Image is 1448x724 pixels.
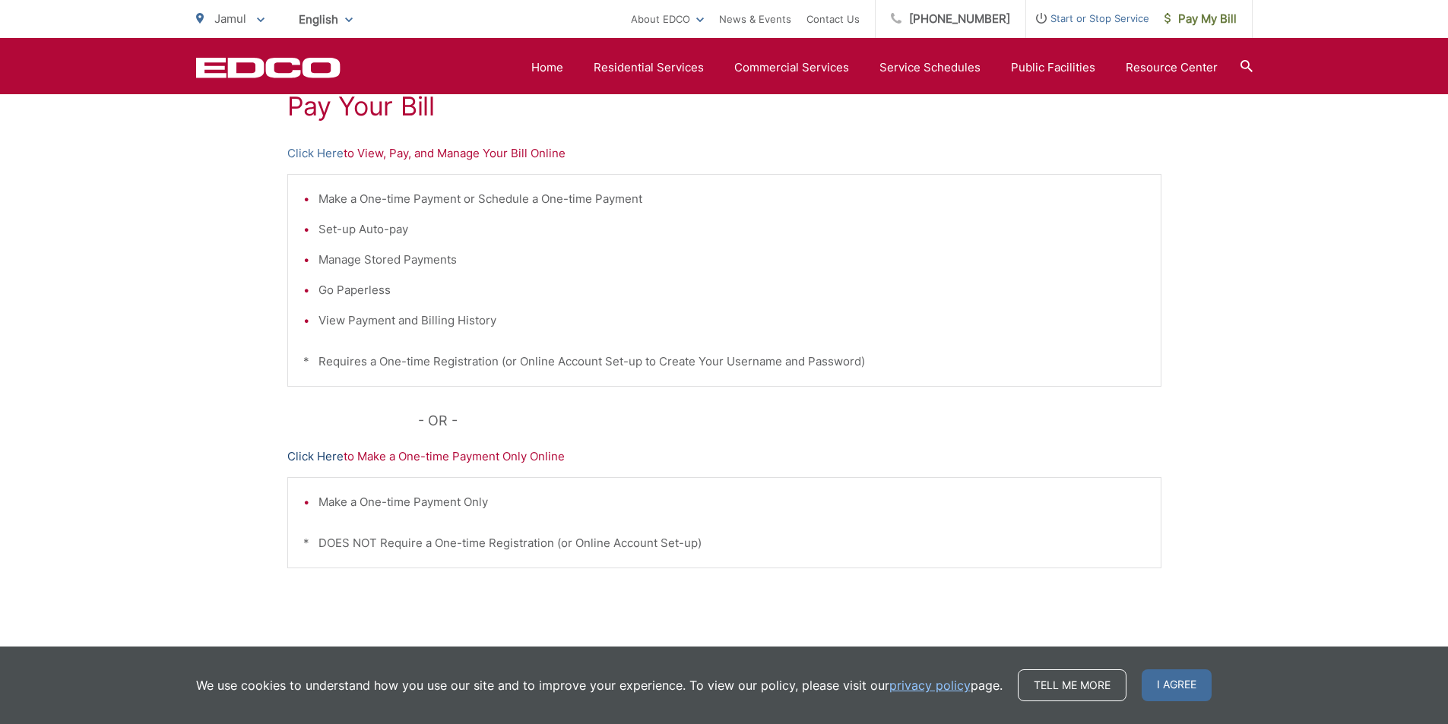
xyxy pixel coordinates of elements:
[318,311,1145,330] li: View Payment and Billing History
[1011,58,1095,77] a: Public Facilities
[318,190,1145,208] li: Make a One-time Payment or Schedule a One-time Payment
[1164,10,1237,28] span: Pay My Bill
[531,58,563,77] a: Home
[318,493,1145,511] li: Make a One-time Payment Only
[719,10,791,28] a: News & Events
[318,220,1145,239] li: Set-up Auto-pay
[318,281,1145,299] li: Go Paperless
[889,676,971,694] a: privacy policy
[318,251,1145,269] li: Manage Stored Payments
[418,409,1161,432] p: - OR -
[1126,58,1218,77] a: Resource Center
[196,676,1003,694] p: We use cookies to understand how you use our site and to improve your experience. To view our pol...
[1018,669,1126,701] a: Tell me more
[879,58,981,77] a: Service Schedules
[287,6,364,33] span: English
[214,11,246,26] span: Jamul
[594,58,704,77] a: Residential Services
[196,57,341,78] a: EDCD logo. Return to the homepage.
[287,144,1161,163] p: to View, Pay, and Manage Your Bill Online
[631,10,704,28] a: About EDCO
[287,447,1161,466] p: to Make a One-time Payment Only Online
[287,447,344,466] a: Click Here
[1142,669,1212,701] span: I agree
[303,353,1145,371] p: * Requires a One-time Registration (or Online Account Set-up to Create Your Username and Password)
[287,144,344,163] a: Click Here
[734,58,849,77] a: Commercial Services
[303,534,1145,552] p: * DOES NOT Require a One-time Registration (or Online Account Set-up)
[287,91,1161,122] h1: Pay Your Bill
[806,10,860,28] a: Contact Us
